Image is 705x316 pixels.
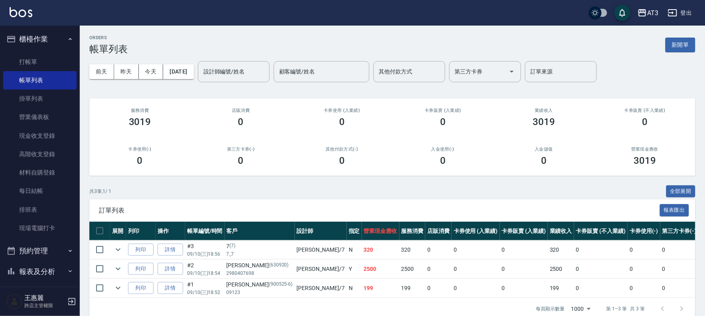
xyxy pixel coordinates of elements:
[112,263,124,275] button: expand row
[604,147,686,152] h2: 營業現金應收
[402,108,484,113] h2: 卡券販賣 (入業績)
[301,108,383,113] h2: 卡券使用 (入業績)
[3,89,77,108] a: 掛單列表
[614,5,630,21] button: save
[6,294,22,310] img: Person
[660,204,689,217] button: 報表匯出
[230,242,236,250] p: (7)
[110,222,126,240] th: 展開
[295,260,347,278] td: [PERSON_NAME] /7
[452,260,500,278] td: 0
[628,222,660,240] th: 卡券使用(-)
[3,53,77,71] a: 打帳單
[660,260,699,278] td: 0
[139,64,164,79] button: 今天
[660,279,699,298] td: 0
[99,108,181,113] h3: 服務消費
[158,282,183,294] a: 詳情
[3,29,77,50] button: 櫃檯作業
[634,155,656,166] h3: 3019
[185,279,225,298] td: #1
[227,280,293,289] div: [PERSON_NAME]
[10,7,32,17] img: Logo
[533,116,555,127] h3: 3019
[137,155,143,166] h3: 0
[227,242,293,250] div: 7
[295,240,347,259] td: [PERSON_NAME] /7
[99,147,181,152] h2: 卡券使用(-)
[548,279,574,298] td: 199
[3,282,77,302] button: 客戶管理
[506,65,518,78] button: Open
[3,127,77,145] a: 現金收支登錄
[606,305,645,312] p: 第 1–3 筆 共 3 筆
[425,240,452,259] td: 0
[187,289,223,296] p: 09/10 (三) 18:52
[452,222,500,240] th: 卡券使用 (入業績)
[665,6,695,20] button: 登出
[339,116,345,127] h3: 0
[112,244,124,256] button: expand row
[185,240,225,259] td: #3
[666,41,695,48] a: 新開單
[128,282,154,294] button: 列印
[112,282,124,294] button: expand row
[238,155,244,166] h3: 0
[666,38,695,52] button: 新開單
[227,261,293,270] div: [PERSON_NAME]
[301,147,383,152] h2: 其他付款方式(-)
[126,222,156,240] th: 列印
[628,260,660,278] td: 0
[227,270,293,277] p: 2980407698
[200,147,282,152] h2: 第三方卡券(-)
[399,260,426,278] td: 2500
[269,261,289,270] p: (630920)
[425,260,452,278] td: 0
[503,147,585,152] h2: 入金儲值
[548,260,574,278] td: 2500
[3,108,77,126] a: 營業儀表板
[89,35,128,40] h2: ORDERS
[3,261,77,282] button: 報表及分析
[634,5,662,21] button: AT3
[642,116,648,127] h3: 0
[362,222,399,240] th: 營業現金應收
[225,222,295,240] th: 客戶
[425,279,452,298] td: 0
[3,145,77,163] a: 高階收支登錄
[347,222,362,240] th: 指定
[3,240,77,261] button: 預約管理
[399,222,426,240] th: 服務消費
[574,279,628,298] td: 0
[440,116,446,127] h3: 0
[574,240,628,259] td: 0
[541,155,547,166] h3: 0
[269,280,293,289] p: (900525-6)
[187,250,223,258] p: 09/10 (三) 18:56
[399,240,426,259] td: 320
[129,116,151,127] h3: 3019
[295,279,347,298] td: [PERSON_NAME] /7
[500,222,548,240] th: 卡券販賣 (入業績)
[238,116,244,127] h3: 0
[187,270,223,277] p: 09/10 (三) 18:54
[3,71,77,89] a: 帳單列表
[628,279,660,298] td: 0
[227,250,293,258] p: 7_7
[574,222,628,240] th: 卡券販賣 (不入業績)
[347,279,362,298] td: N
[362,240,399,259] td: 320
[158,263,183,275] a: 詳情
[185,260,225,278] td: #2
[114,64,139,79] button: 昨天
[347,240,362,259] td: N
[347,260,362,278] td: Y
[227,289,293,296] p: 09123
[500,240,548,259] td: 0
[440,155,446,166] h3: 0
[666,185,696,198] button: 全部展開
[604,108,686,113] h2: 卡券販賣 (不入業績)
[500,279,548,298] td: 0
[660,222,699,240] th: 第三方卡券(-)
[399,279,426,298] td: 199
